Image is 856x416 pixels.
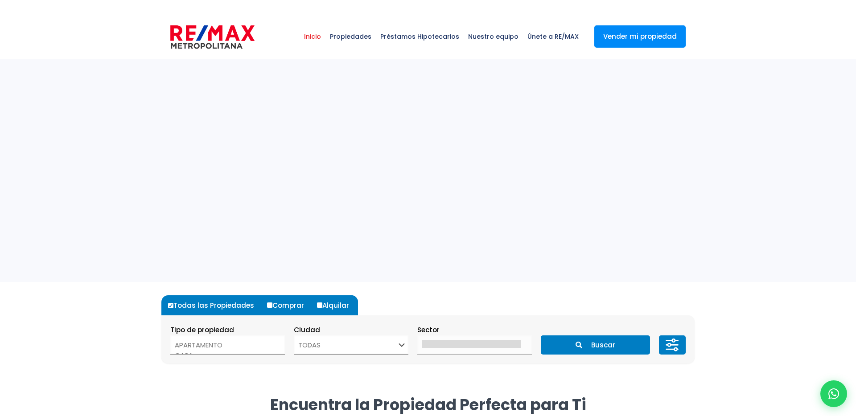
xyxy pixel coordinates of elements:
span: Ciudad [294,325,320,334]
option: CASA [175,350,274,360]
span: Únete a RE/MAX [523,23,583,50]
span: Nuestro equipo [464,23,523,50]
button: Buscar [541,335,650,355]
span: Sector [417,325,440,334]
span: Propiedades [325,23,376,50]
a: Propiedades [325,14,376,59]
strong: Encuentra la Propiedad Perfecta para Ti [270,394,586,416]
label: Todas las Propiedades [166,295,263,315]
input: Todas las Propiedades [168,303,173,308]
a: Nuestro equipo [464,14,523,59]
a: RE/MAX Metropolitana [170,14,255,59]
a: Vender mi propiedad [594,25,686,48]
span: Inicio [300,23,325,50]
option: APARTAMENTO [175,340,274,350]
img: remax-metropolitana-logo [170,24,255,50]
a: Inicio [300,14,325,59]
a: Préstamos Hipotecarios [376,14,464,59]
input: Alquilar [317,302,322,308]
input: Comprar [267,302,272,308]
span: Tipo de propiedad [170,325,234,334]
label: Comprar [265,295,313,315]
label: Alquilar [315,295,358,315]
a: Únete a RE/MAX [523,14,583,59]
span: Préstamos Hipotecarios [376,23,464,50]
